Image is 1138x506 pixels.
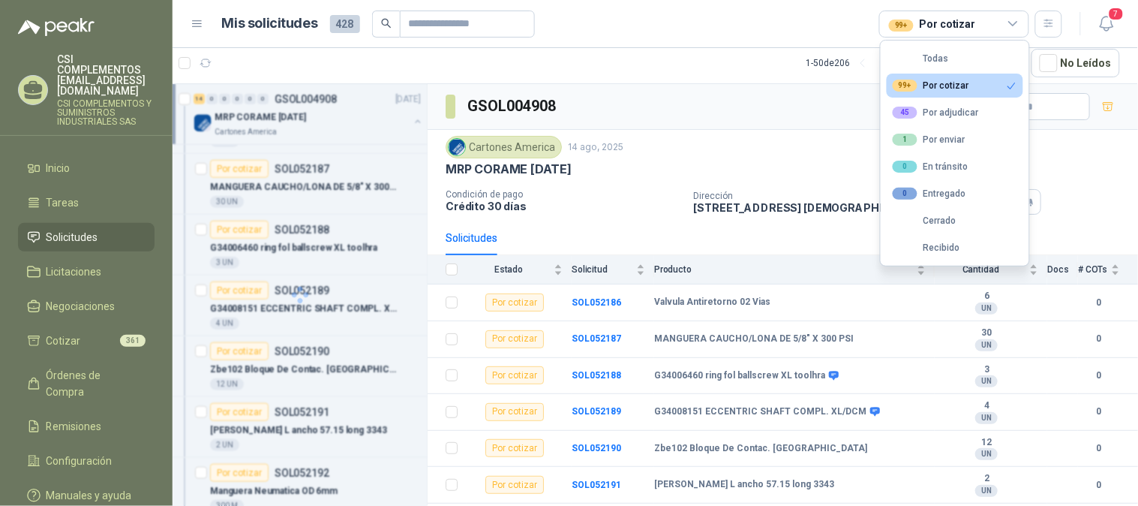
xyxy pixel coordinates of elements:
span: Órdenes de Compra [47,367,140,400]
span: Tareas [47,194,80,211]
div: Por cotizar [485,439,544,457]
div: 0 [893,161,917,173]
b: [PERSON_NAME] L ancho 57.15 long 3343 [654,479,834,491]
div: Solicitudes [446,230,497,246]
span: 361 [120,335,146,347]
button: Cerrado [887,209,1023,233]
div: Por cotizar [485,366,544,384]
span: Solicitud [572,264,633,275]
div: Por cotizar [485,403,544,421]
div: 0 [893,188,917,200]
div: Recibido [893,242,960,253]
div: Cartones America [446,136,562,158]
div: Por enviar [893,134,965,146]
img: Logo peakr [18,18,95,36]
button: 99+Por cotizar [887,74,1023,98]
span: 7 [1108,7,1124,21]
div: UN [975,375,998,387]
p: [STREET_ADDRESS] [DEMOGRAPHIC_DATA] , Cundinamarca [694,201,1010,214]
p: Crédito 30 días [446,200,682,212]
a: SOL052188 [572,370,621,381]
th: Producto [654,255,935,285]
a: Órdenes de Compra [18,361,155,406]
a: Cotizar361 [18,327,155,355]
th: Estado [467,255,572,285]
b: G34006460 ring fol ballscrew XL toolhra [654,370,825,382]
div: Por cotizar [485,330,544,348]
span: Manuales y ayuda [47,487,132,504]
div: 45 [893,107,917,119]
h1: Mis solicitudes [222,13,318,35]
b: 0 [1078,441,1120,456]
span: Estado [467,264,551,275]
div: UN [975,339,998,351]
div: Por adjudicar [893,107,979,119]
div: UN [975,412,998,424]
span: Licitaciones [47,264,102,280]
button: 45Por adjudicar [887,101,1023,125]
b: 12 [935,437,1038,449]
b: G34008151 ECCENTRIC SHAFT COMPL. XL/DCM [654,406,866,418]
a: Solicitudes [18,223,155,251]
a: SOL052189 [572,406,621,417]
a: Configuración [18,447,155,475]
p: Dirección [694,191,1010,201]
div: Por cotizar [485,294,544,312]
div: UN [975,303,998,315]
div: Todas [893,53,949,64]
b: 0 [1078,369,1120,383]
b: 4 [935,400,1038,412]
p: CSI COMPLEMENTOS Y SUMINISTROS INDUSTRIALES SAS [57,99,155,126]
button: 1Por enviar [887,128,1023,152]
a: Remisiones [18,412,155,441]
span: Producto [654,264,914,275]
div: En tránsito [893,161,968,173]
b: MANGUERA CAUCHO/LONA DE 5/8" X 300 PSI [654,333,854,345]
button: No Leídos [1031,49,1120,77]
b: 3 [935,364,1038,376]
button: Todas [887,47,1023,71]
div: 99+ [889,20,914,32]
span: search [381,18,392,29]
span: Cantidad [935,264,1026,275]
div: Por cotizar [889,16,975,32]
div: 99+ [893,80,917,92]
a: SOL052191 [572,480,621,490]
th: Docs [1047,255,1078,285]
span: Inicio [47,160,71,176]
div: Entregado [893,188,966,200]
span: Solicitudes [47,229,98,245]
a: SOL052190 [572,443,621,453]
h3: GSOL004908 [467,95,558,118]
b: SOL052186 [572,297,621,308]
div: UN [975,485,998,497]
a: Licitaciones [18,258,155,286]
img: Company Logo [449,139,465,155]
p: Condición de pago [446,189,682,200]
b: 6 [935,291,1038,303]
th: # COTs [1078,255,1138,285]
b: Valvula Antiretorno 02 Vias [654,297,770,309]
p: CSI COMPLEMENTOS [EMAIL_ADDRESS][DOMAIN_NAME] [57,54,155,96]
b: 0 [1078,478,1120,492]
button: 7 [1093,11,1120,38]
b: 2 [935,473,1038,485]
a: Tareas [18,188,155,217]
b: 0 [1078,332,1120,346]
b: 0 [1078,405,1120,419]
a: Inicio [18,154,155,182]
span: Configuración [47,453,113,469]
p: 14 ago, 2025 [568,140,623,155]
b: Zbe102 Bloque De Contac. [GEOGRAPHIC_DATA] [654,443,867,455]
b: SOL052187 [572,333,621,344]
div: 1 - 50 de 206 [806,51,899,75]
div: Por cotizar [893,80,969,92]
div: 1 [893,134,917,146]
button: 0Entregado [887,182,1023,206]
th: Solicitud [572,255,654,285]
a: Negociaciones [18,292,155,321]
